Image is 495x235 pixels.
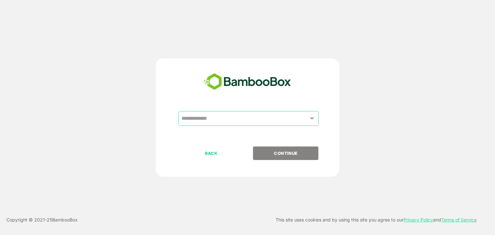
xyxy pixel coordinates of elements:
p: This site uses cookies and by using this site you agree to our and [276,216,477,224]
p: BACK [179,150,244,157]
a: Terms of Service [441,217,477,222]
button: CONTINUE [253,146,318,160]
img: bamboobox [200,71,295,92]
a: Privacy Policy [403,217,433,222]
p: Copyright © 2021- 25 BambooBox [6,216,78,224]
button: Open [308,114,316,123]
button: BACK [179,146,244,160]
p: CONTINUE [254,150,318,157]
